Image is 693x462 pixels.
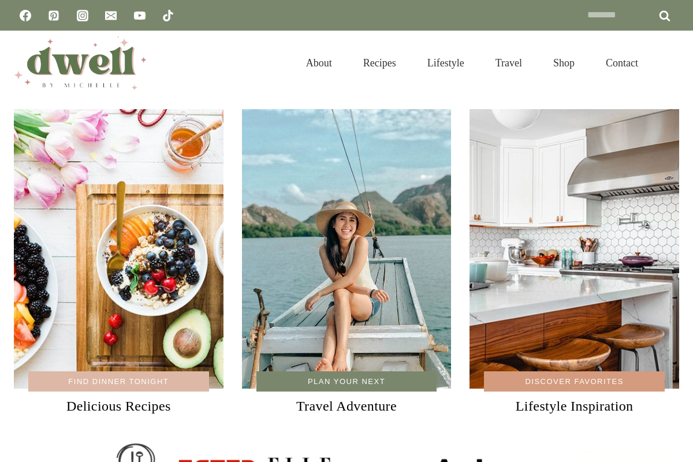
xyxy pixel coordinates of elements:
a: About [290,43,348,83]
a: Shop [538,43,590,83]
a: Contact [590,43,654,83]
a: Travel [480,43,538,83]
a: TikTok [157,4,180,27]
a: Facebook [14,4,37,27]
a: Email [99,4,122,27]
a: Lifestyle [412,43,480,83]
a: YouTube [128,4,151,27]
a: Instagram [71,4,94,27]
img: DWELL by michelle [14,36,147,90]
a: Recipes [348,43,412,83]
a: Pinterest [42,4,65,27]
button: View Search Form [660,53,679,73]
nav: Primary Navigation [290,43,654,83]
